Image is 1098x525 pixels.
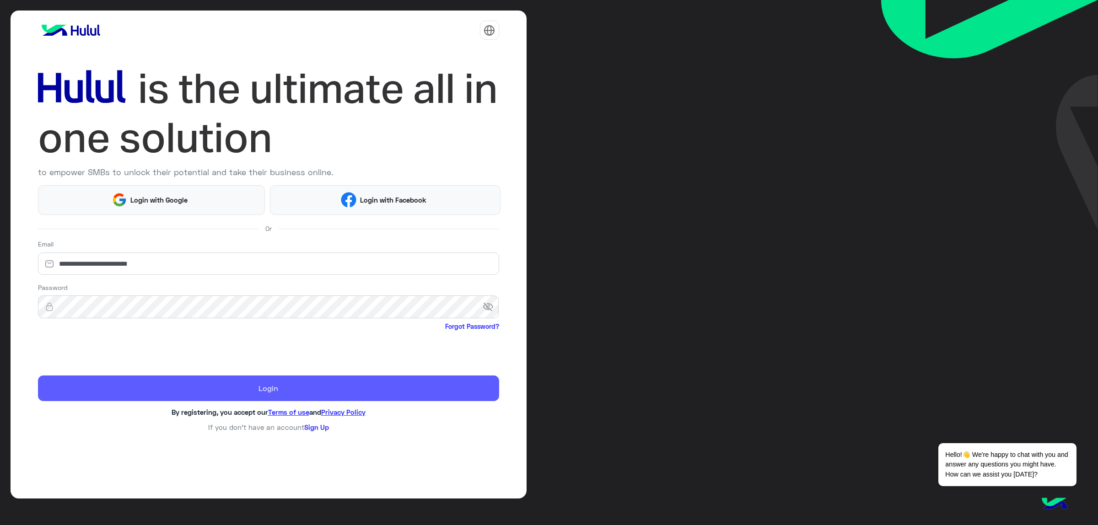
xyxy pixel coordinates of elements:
[321,408,366,416] a: Privacy Policy
[38,21,104,39] img: logo
[38,259,61,268] img: email
[484,25,495,36] img: tab
[38,375,499,401] button: Login
[268,408,309,416] a: Terms of use
[172,408,268,416] span: By registering, you accept our
[38,423,499,431] h6: If you don’t have an account
[112,192,127,208] img: Google
[1039,488,1071,520] img: hulul-logo.png
[38,283,68,292] label: Password
[127,195,191,205] span: Login with Google
[38,302,61,311] img: lock
[445,321,499,331] a: Forgot Password?
[38,166,499,178] p: to empower SMBs to unlock their potential and take their business online.
[938,443,1076,486] span: Hello!👋 We're happy to chat with you and answer any questions you might have. How can we assist y...
[38,185,265,215] button: Login with Google
[265,224,272,233] span: Or
[38,64,499,163] img: hululLoginTitle_EN.svg
[483,299,499,315] span: visibility_off
[309,408,321,416] span: and
[341,192,356,208] img: Facebook
[38,333,177,369] iframe: reCAPTCHA
[304,423,329,431] a: Sign Up
[356,195,430,205] span: Login with Facebook
[38,239,54,249] label: Email
[270,185,501,215] button: Login with Facebook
